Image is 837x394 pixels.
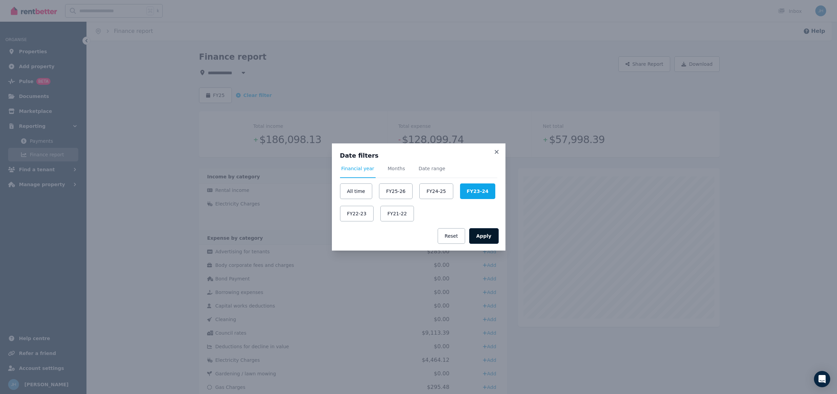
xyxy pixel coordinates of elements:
[340,152,497,160] h3: Date filters
[814,371,830,387] div: Open Intercom Messenger
[419,165,445,172] span: Date range
[469,228,499,244] button: Apply
[388,165,405,172] span: Months
[341,165,374,172] span: Financial year
[460,183,495,199] button: FY23-24
[438,228,465,244] button: Reset
[379,183,413,199] button: FY25-26
[340,206,374,221] button: FY22-23
[419,183,453,199] button: FY24-25
[380,206,414,221] button: FY21-22
[340,165,497,178] nav: Tabs
[340,183,372,199] button: All time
